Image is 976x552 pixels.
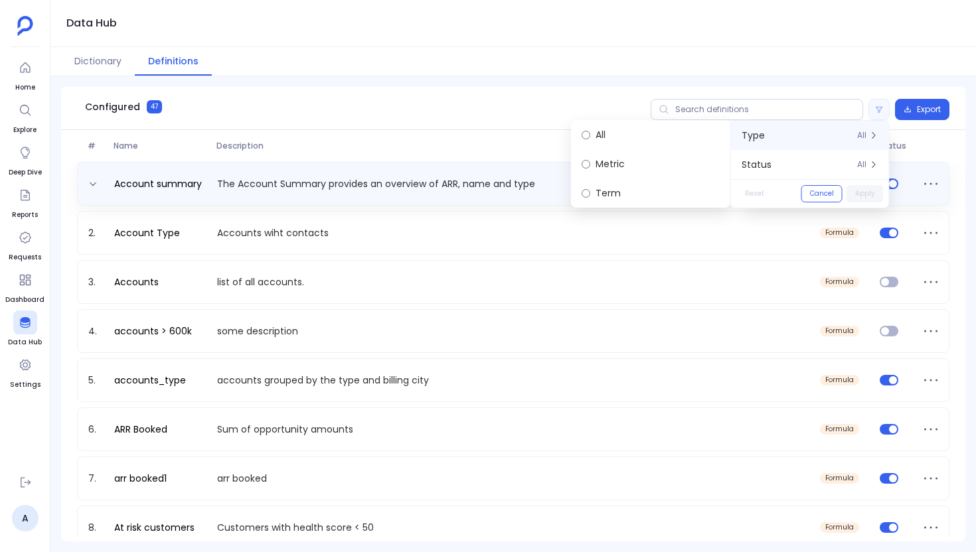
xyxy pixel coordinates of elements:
[9,167,42,178] span: Deep Dive
[582,160,590,169] input: Metric
[825,376,854,384] span: formula
[571,178,730,208] label: Term
[825,229,854,237] span: formula
[83,374,109,387] span: 5.
[211,141,813,151] span: Description
[83,472,109,485] span: 7.
[12,505,39,531] a: A
[9,226,41,263] a: Requests
[83,226,109,240] span: 2.
[5,295,44,305] span: Dashboard
[109,423,173,436] a: ARR Booked
[109,374,191,387] a: accounts_type
[13,98,37,135] a: Explore
[83,324,109,338] span: 4.
[212,226,814,240] p: Accounts wiht contacts
[801,185,843,202] button: Cancel
[212,423,814,436] p: Sum of opportunity amounts
[109,275,164,289] a: Accounts
[212,374,814,387] p: accounts grouped by the type and billing city
[10,353,41,390] a: Settings
[147,100,162,113] span: 47
[109,177,207,190] a: Account summary
[895,99,949,120] button: Export
[83,423,109,436] span: 6.
[109,324,197,338] a: accounts > 600k
[10,379,41,390] span: Settings
[61,47,135,76] button: Dictionary
[82,141,108,151] span: #
[857,130,866,141] span: All
[83,275,109,289] span: 3.
[571,120,730,149] label: All
[5,268,44,305] a: Dashboard
[83,521,109,534] span: 8.
[108,141,211,151] span: Name
[13,82,37,93] span: Home
[212,472,814,485] p: arr booked
[917,104,941,115] span: Export
[109,521,200,534] a: At risk customers
[651,99,863,120] input: Search definitions
[13,56,37,93] a: Home
[8,310,42,348] a: Data Hub
[582,189,590,198] input: Term
[109,472,172,485] a: arr booked1
[109,226,185,240] a: Account Type
[66,14,117,33] h1: Data Hub
[85,100,140,113] span: Configured
[571,149,730,178] label: Metric
[17,16,33,36] img: petavue logo
[742,129,765,142] span: Type
[825,425,854,433] span: formula
[12,183,38,220] a: Reports
[212,177,814,190] p: The Account Summary provides an overview of ARR, name and type
[825,327,854,335] span: formula
[825,278,854,286] span: formula
[825,523,854,531] span: formula
[135,47,212,76] button: Definitions
[12,210,38,220] span: Reports
[825,474,854,482] span: formula
[212,275,814,289] p: list of all accounts.
[212,521,814,534] p: Customers with health score < 50
[13,125,37,135] span: Explore
[857,159,866,170] span: All
[742,158,772,171] span: Status
[212,324,814,338] p: some description
[582,131,590,139] input: All
[8,337,42,348] span: Data Hub
[9,141,42,178] a: Deep Dive
[873,141,916,151] span: Status
[9,252,41,263] span: Requests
